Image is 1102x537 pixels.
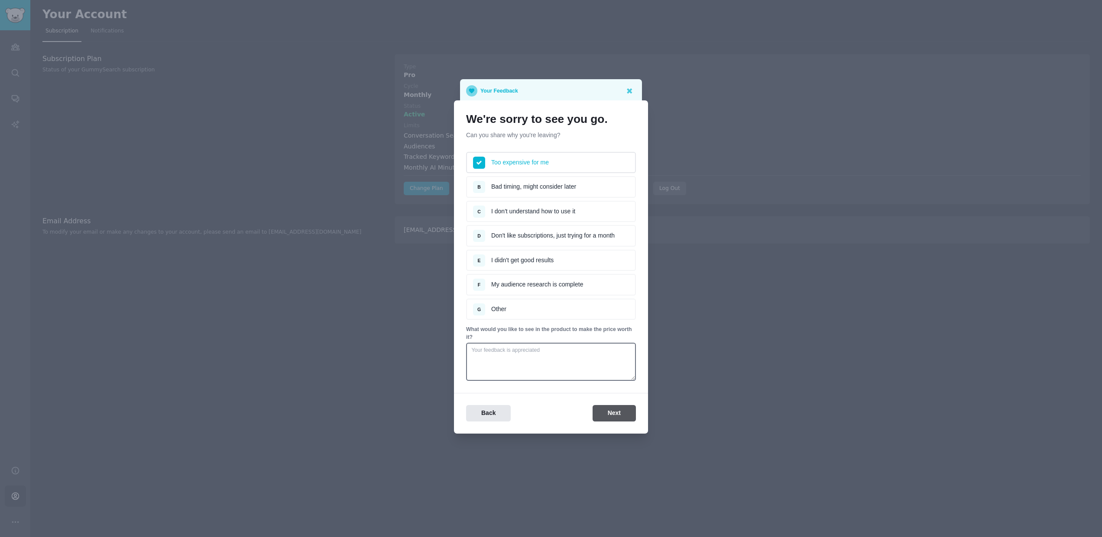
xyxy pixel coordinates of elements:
h1: We're sorry to see you go. [466,113,636,126]
span: G [477,307,481,312]
button: Back [466,405,511,422]
span: D [477,233,481,238]
p: Your Feedback [480,85,518,96]
p: What would you like to see in the product to make the price worth it? [466,326,636,341]
span: C [477,209,481,214]
button: Next [593,405,636,422]
span: B [477,184,481,190]
span: E [477,258,480,263]
span: F [478,282,480,287]
p: Can you share why you're leaving? [466,131,636,140]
